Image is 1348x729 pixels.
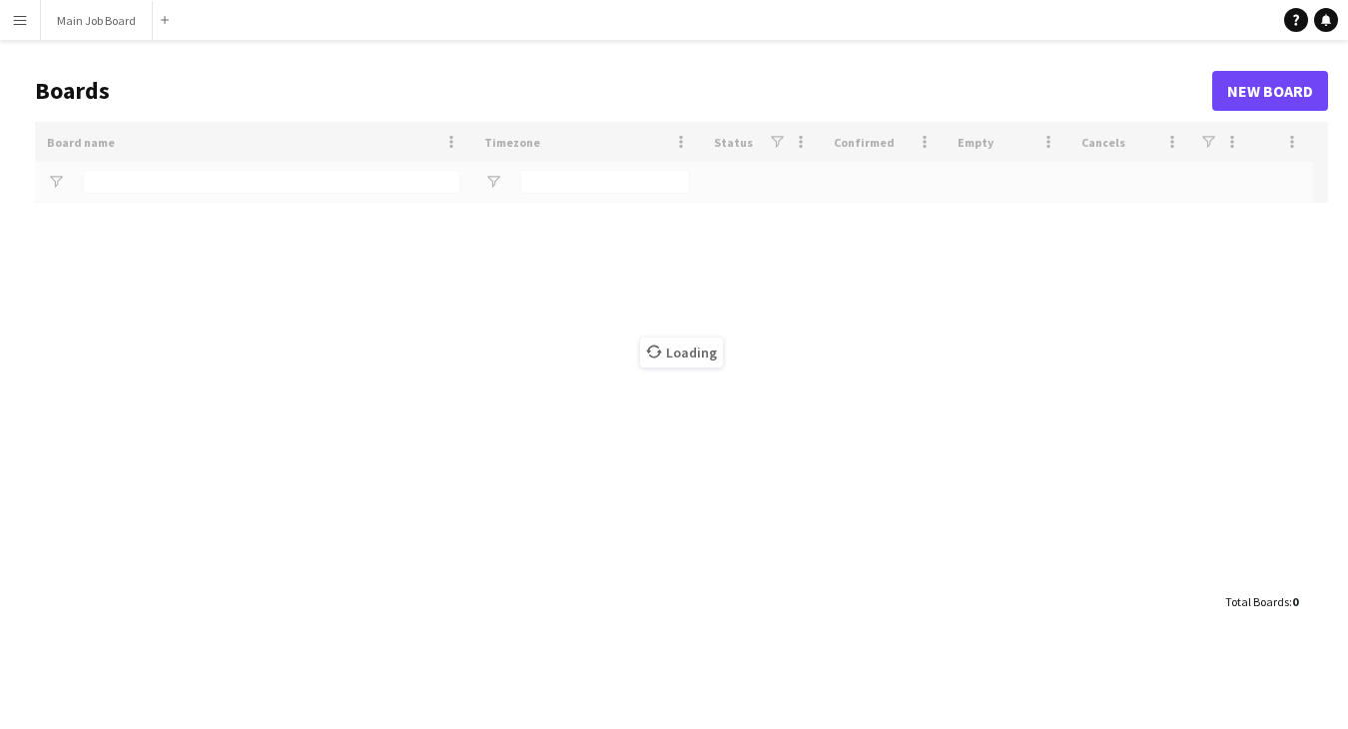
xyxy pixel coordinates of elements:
[1225,582,1298,621] div: :
[1292,594,1298,609] span: 0
[35,76,1212,106] h1: Boards
[1212,71,1328,111] a: New Board
[640,338,723,367] span: Loading
[41,1,153,40] button: Main Job Board
[1225,594,1289,609] span: Total Boards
